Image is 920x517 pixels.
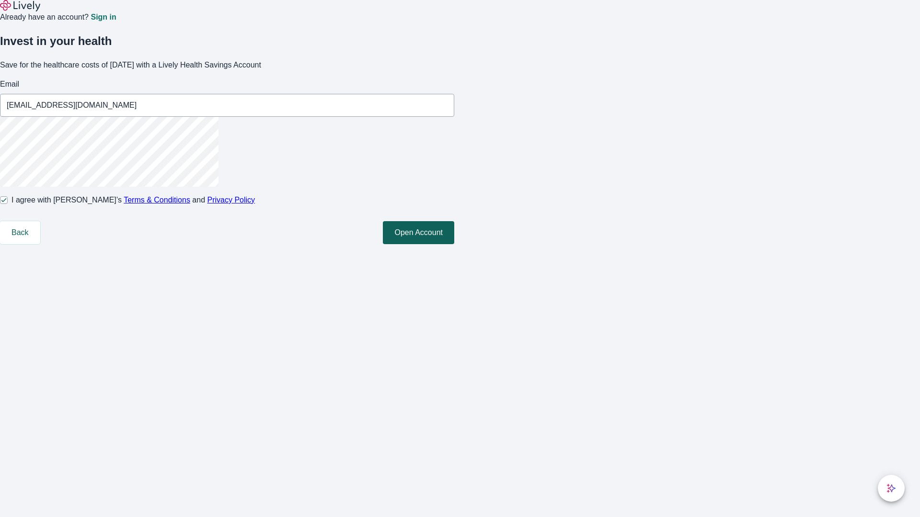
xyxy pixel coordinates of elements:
button: Open Account [383,221,454,244]
span: I agree with [PERSON_NAME]’s and [11,194,255,206]
a: Privacy Policy [207,196,255,204]
button: chat [878,475,905,502]
svg: Lively AI Assistant [886,483,896,493]
a: Sign in [91,13,116,21]
a: Terms & Conditions [124,196,190,204]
